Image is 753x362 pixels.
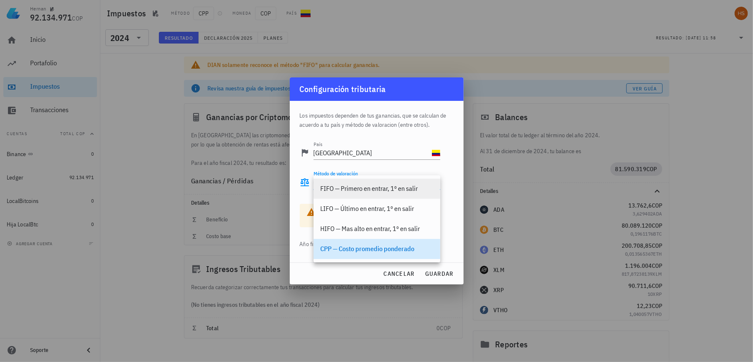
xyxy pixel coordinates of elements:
[314,170,358,177] label: Método de valoración
[432,149,440,157] div: CO-icon
[425,270,454,277] span: guardar
[300,101,454,134] div: Los impuestos dependen de tus ganancias, que se calculan de acuerdo a tu país y método de valorac...
[314,141,322,147] label: País
[380,266,418,281] button: cancelar
[320,225,434,233] div: HIFO — Mas alto en entrar, 1º en salir
[320,245,434,253] div: CPP — Costo promedio ponderado
[300,234,440,254] div: Año fiscal
[314,175,440,190] div: Método de valoraciónCPP — Costo promedio ponderado
[320,185,434,193] div: FIFO — Primero en entrar, 1º en salir
[320,205,434,213] div: LIFO — Último en entrar, 1º en salir
[421,266,457,281] button: guardar
[300,82,386,96] div: Configuración tributaria
[383,270,414,277] span: cancelar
